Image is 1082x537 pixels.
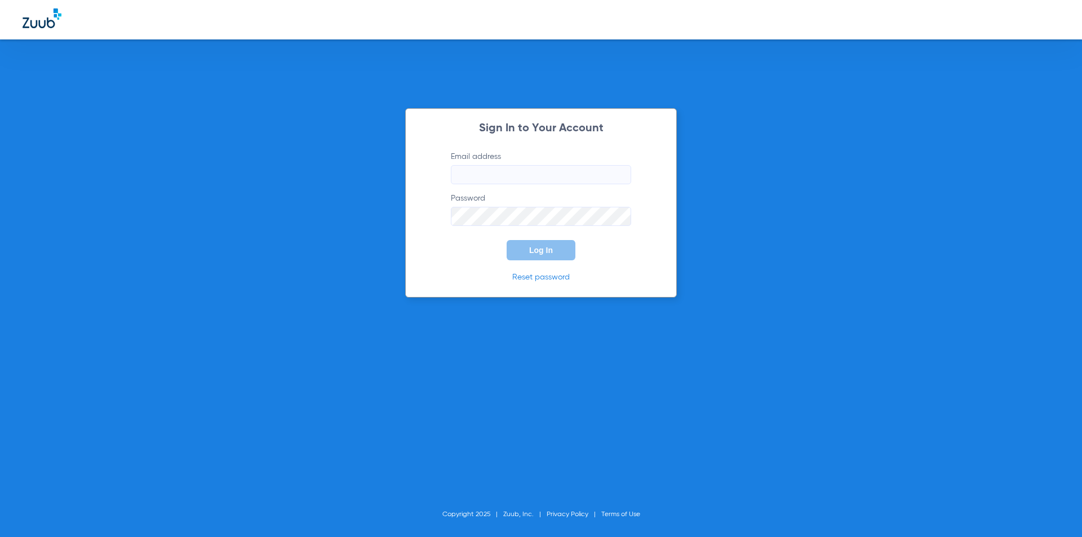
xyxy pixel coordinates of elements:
[23,8,61,28] img: Zuub Logo
[529,246,553,255] span: Log In
[601,511,640,518] a: Terms of Use
[442,509,503,520] li: Copyright 2025
[512,273,570,281] a: Reset password
[451,207,631,226] input: Password
[451,151,631,184] label: Email address
[434,123,648,134] h2: Sign In to Your Account
[503,509,547,520] li: Zuub, Inc.
[451,165,631,184] input: Email address
[547,511,588,518] a: Privacy Policy
[451,193,631,226] label: Password
[507,240,575,260] button: Log In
